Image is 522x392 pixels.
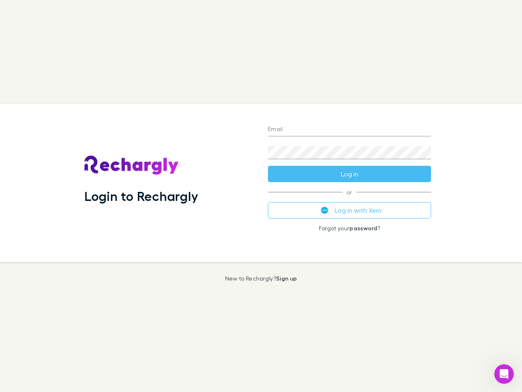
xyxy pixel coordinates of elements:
a: Sign up [276,275,297,282]
p: Forgot your ? [268,225,431,232]
a: password [349,225,377,232]
button: Log in [268,166,431,182]
button: Log in with Xero [268,202,431,218]
h1: Login to Rechargly [84,188,198,204]
img: Xero's logo [321,207,328,214]
iframe: Intercom live chat [494,364,514,384]
img: Rechargly's Logo [84,156,179,175]
p: New to Rechargly? [225,275,297,282]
